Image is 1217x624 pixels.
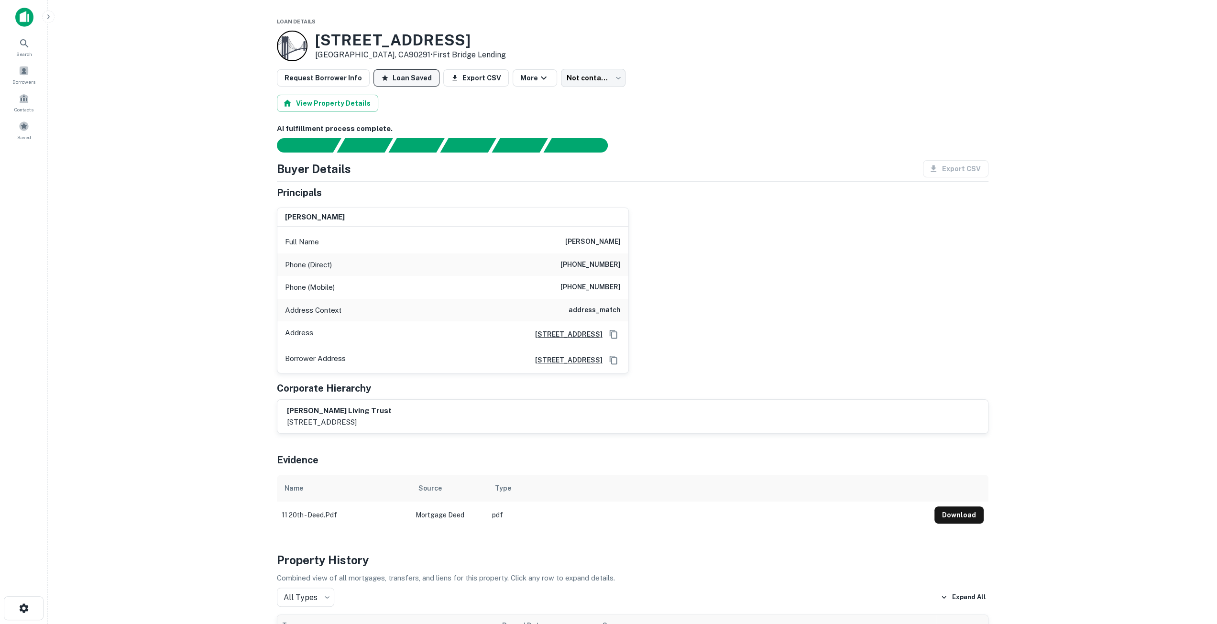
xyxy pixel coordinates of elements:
span: Search [16,50,32,58]
button: Expand All [938,590,988,604]
td: Mortgage Deed [411,502,487,528]
button: More [513,69,557,87]
h3: [STREET_ADDRESS] [315,31,506,49]
button: Download [934,506,984,524]
h6: address_match [569,305,621,316]
td: 11 20th - deed.pdf [277,502,411,528]
div: Your request is received and processing... [337,138,393,153]
h4: Buyer Details [277,160,351,177]
div: Name [285,482,303,494]
button: Request Borrower Info [277,69,370,87]
h5: Evidence [277,453,318,467]
div: scrollable content [277,475,988,528]
a: Borrowers [3,62,45,88]
td: pdf [487,502,930,528]
div: Principals found, AI now looking for contact information... [440,138,496,153]
h6: [PERSON_NAME] [565,236,621,248]
div: Source [418,482,442,494]
div: Not contacted [561,69,625,87]
p: Phone (Direct) [285,259,332,271]
div: Sending borrower request to AI... [265,138,337,153]
button: Export CSV [443,69,509,87]
h6: AI fulfillment process complete. [277,123,988,134]
a: Search [3,34,45,60]
h5: Corporate Hierarchy [277,381,371,395]
h6: [PHONE_NUMBER] [560,282,621,293]
div: All Types [277,588,334,607]
img: capitalize-icon.png [15,8,33,27]
h6: [PERSON_NAME] [285,212,345,223]
span: Contacts [14,106,33,113]
div: Type [495,482,511,494]
a: First Bridge Lending [433,50,506,59]
a: [STREET_ADDRESS] [527,329,603,339]
th: Type [487,475,930,502]
span: Saved [17,133,31,141]
button: Copy Address [606,353,621,367]
p: [GEOGRAPHIC_DATA], CA90291 • [315,49,506,61]
a: Contacts [3,89,45,115]
span: Borrowers [12,78,35,86]
button: View Property Details [277,95,378,112]
div: Principals found, still searching for contact information. This may take time... [492,138,548,153]
a: Saved [3,117,45,143]
p: Phone (Mobile) [285,282,335,293]
button: Loan Saved [373,69,439,87]
th: Name [277,475,411,502]
p: Address Context [285,305,341,316]
h6: [PERSON_NAME] living trust [287,405,392,416]
h5: Principals [277,186,322,200]
p: Combined view of all mortgages, transfers, and liens for this property. Click any row to expand d... [277,572,988,584]
h4: Property History [277,551,988,569]
h6: [PHONE_NUMBER] [560,259,621,271]
a: [STREET_ADDRESS] [527,355,603,365]
div: AI fulfillment process complete. [544,138,619,153]
p: [STREET_ADDRESS] [287,416,392,428]
p: Borrower Address [285,353,346,367]
div: Documents found, AI parsing details... [388,138,444,153]
p: Full Name [285,236,319,248]
p: Address [285,327,313,341]
span: Loan Details [277,19,316,24]
th: Source [411,475,487,502]
button: Copy Address [606,327,621,341]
